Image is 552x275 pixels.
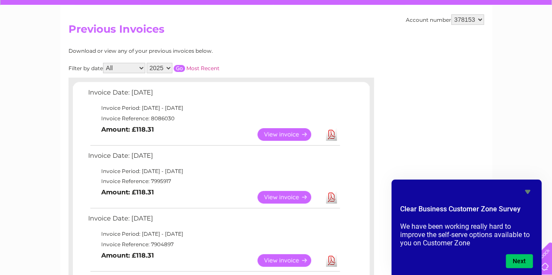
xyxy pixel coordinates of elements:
[445,37,471,44] a: Telecoms
[494,37,515,44] a: Contact
[506,254,533,268] button: Next question
[86,229,341,239] td: Invoice Period: [DATE] - [DATE]
[69,63,298,73] div: Filter by date
[326,254,337,267] a: Download
[326,128,337,141] a: Download
[19,23,64,49] img: logo.png
[86,103,341,113] td: Invoice Period: [DATE] - [DATE]
[522,187,533,197] button: Hide survey
[101,126,154,133] b: Amount: £118.31
[406,14,484,25] div: Account number
[476,37,489,44] a: Blog
[70,5,483,42] div: Clear Business is a trading name of Verastar Limited (registered in [GEOGRAPHIC_DATA] No. 3667643...
[257,191,322,204] a: View
[523,37,544,44] a: Log out
[69,23,484,40] h2: Previous Invoices
[86,87,341,103] td: Invoice Date: [DATE]
[86,150,341,166] td: Invoice Date: [DATE]
[69,48,298,54] div: Download or view any of your previous invoices below.
[398,37,415,44] a: Water
[86,213,341,229] td: Invoice Date: [DATE]
[400,204,533,219] h2: Clear Business Customer Zone Survey
[86,166,341,177] td: Invoice Period: [DATE] - [DATE]
[257,128,322,141] a: View
[420,37,439,44] a: Energy
[86,239,341,250] td: Invoice Reference: 7904897
[387,4,448,15] a: 0333 014 3131
[86,113,341,124] td: Invoice Reference: 8086030
[400,187,533,268] div: Clear Business Customer Zone Survey
[326,191,337,204] a: Download
[101,188,154,196] b: Amount: £118.31
[257,254,322,267] a: View
[86,176,341,187] td: Invoice Reference: 7995917
[400,222,533,247] p: We have been working really hard to improve the self-serve options available to you on Customer Zone
[186,65,219,71] a: Most Recent
[101,251,154,259] b: Amount: £118.31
